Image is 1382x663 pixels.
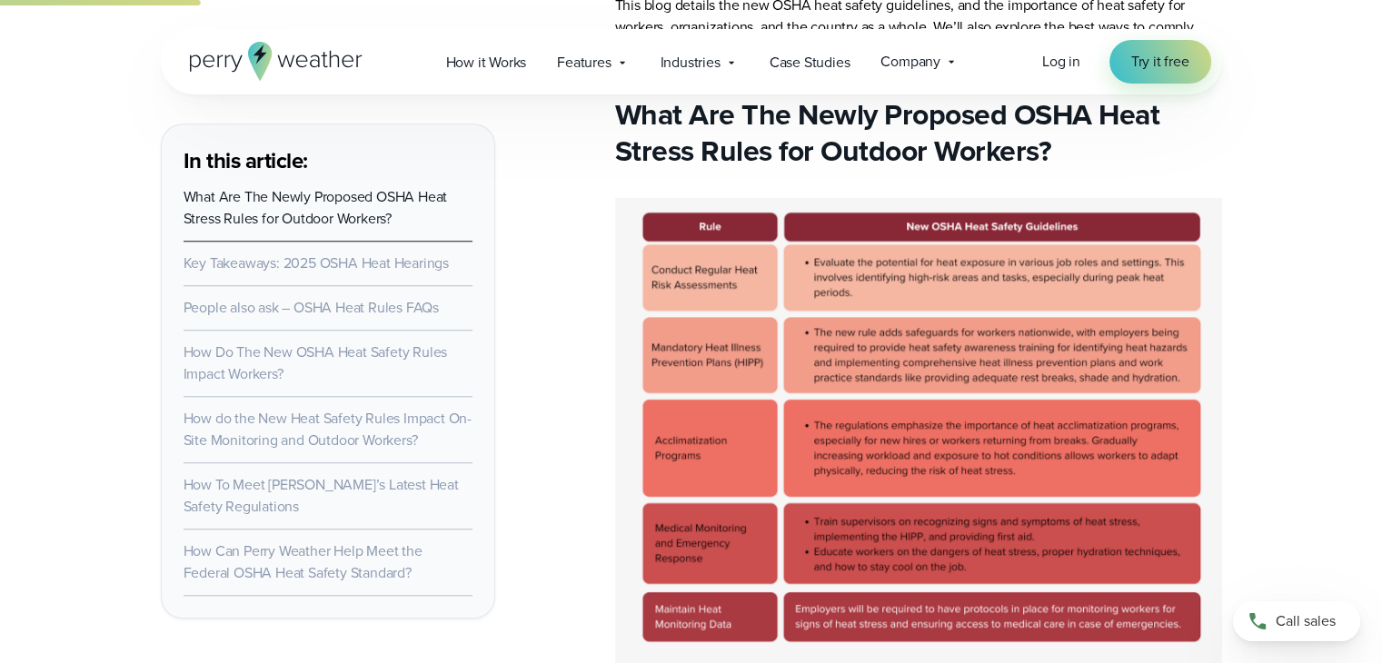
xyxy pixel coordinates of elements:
[1042,51,1080,72] span: Log in
[1276,610,1336,632] span: Call sales
[184,146,472,175] h3: In this article:
[184,186,448,229] a: What Are The Newly Proposed OSHA Heat Stress Rules for Outdoor Workers?
[661,52,721,74] span: Industries
[880,51,940,73] span: Company
[184,408,472,450] a: How do the New Heat Safety Rules Impact On-Site Monitoring and Outdoor Workers?
[557,52,611,74] span: Features
[615,93,1160,173] strong: What Are The Newly Proposed OSHA Heat Stress Rules for Outdoor Workers?
[1109,40,1211,84] a: Try it free
[184,252,449,273] a: Key Takeaways: 2025 OSHA Heat Hearings
[770,52,850,74] span: Case Studies
[1042,51,1080,73] a: Log in
[184,474,459,517] a: How To Meet [PERSON_NAME]’s Latest Heat Safety Regulations
[184,341,448,384] a: How Do The New OSHA Heat Safety Rules Impact Workers?
[184,540,423,583] a: How Can Perry Weather Help Meet the Federal OSHA Heat Safety Standard?
[754,44,866,81] a: Case Studies
[431,44,542,81] a: How it Works
[1233,601,1360,641] a: Call sales
[446,52,527,74] span: How it Works
[184,297,439,318] a: People also ask – OSHA Heat Rules FAQs
[1131,51,1189,73] span: Try it free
